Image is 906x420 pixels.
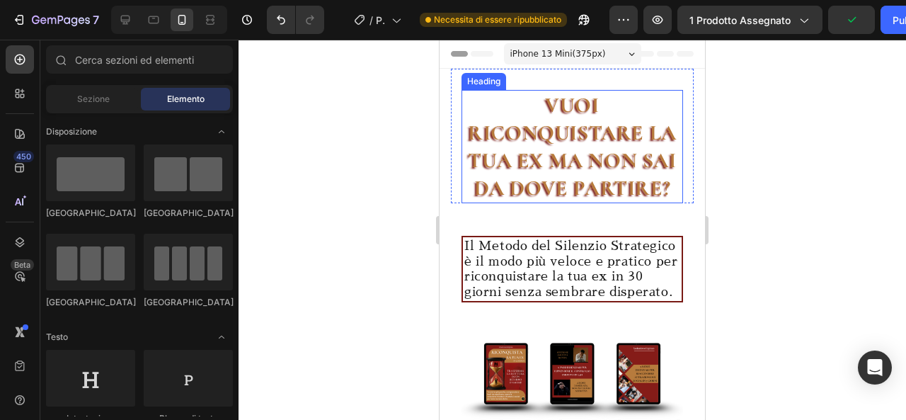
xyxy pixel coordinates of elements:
[689,14,791,26] font: 1 prodotto assegnato
[144,208,234,218] font: [GEOGRAPHIC_DATA]
[93,13,99,27] font: 7
[6,6,105,34] button: 7
[77,93,110,104] font: Sezione
[858,351,892,385] div: Apri Intercom Messenger
[210,326,233,348] span: Apri e chiudi
[144,297,234,307] font: [GEOGRAPHIC_DATA]
[46,208,136,218] font: [GEOGRAPHIC_DATA]
[677,6,822,34] button: 1 prodotto assegnato
[46,126,97,137] font: Disposizione
[46,331,68,342] font: Testo
[46,297,136,307] font: [GEOGRAPHIC_DATA]
[267,6,324,34] div: Annulla/Ripristina
[46,45,233,74] input: Cerca sezioni ed elementi
[14,260,30,270] font: Beta
[167,93,205,104] font: Elemento
[440,40,705,420] iframe: Area di progettazione
[376,14,391,353] font: Pagina del prodotto - [DATE] 22:40:54
[369,14,373,26] font: /
[210,120,233,143] span: Apri e chiudi
[434,14,561,25] font: Necessita di essere ripubblicato
[16,152,31,161] font: 450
